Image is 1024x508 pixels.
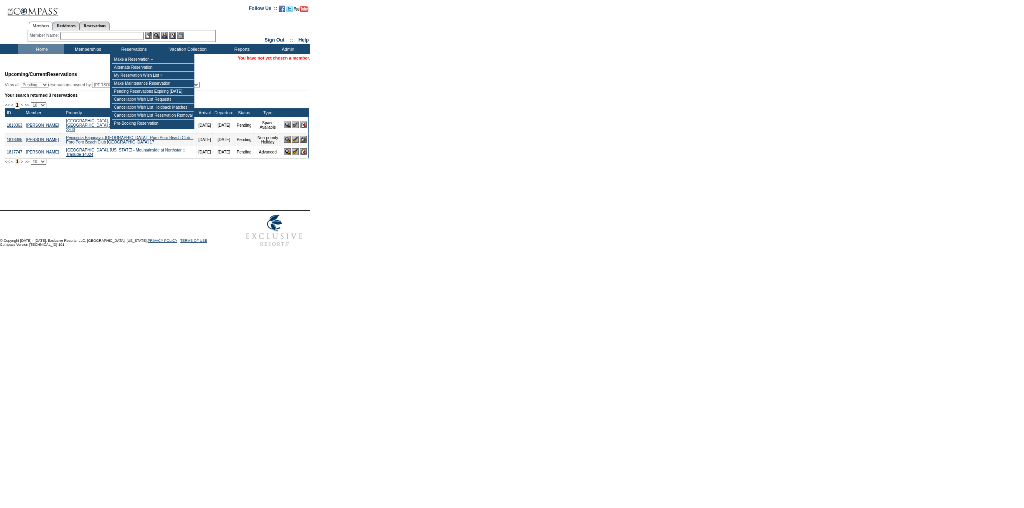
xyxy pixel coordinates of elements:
[253,133,282,146] td: Non-priority Holiday
[64,44,110,54] td: Memberships
[292,122,299,128] img: Confirm Reservation
[5,103,10,108] span: <<
[7,110,11,115] a: ID
[5,93,309,98] div: Your search returned 3 reservations
[286,8,293,13] a: Follow us on Twitter
[112,72,194,80] td: My Reservation Wish List »
[148,239,177,243] a: PRIVACY POLICY
[300,148,307,155] img: Cancel Reservation
[213,146,235,158] td: [DATE]
[253,117,282,133] td: Space Available
[156,44,218,54] td: Vacation Collection
[80,22,110,30] a: Reservations
[235,146,253,158] td: Pending
[161,32,168,39] img: Impersonate
[292,136,299,143] img: Confirm Reservation
[26,137,59,142] a: [PERSON_NAME]
[180,239,208,243] a: TERMS OF USE
[290,37,293,43] span: ::
[7,123,22,127] a: 1818363
[235,117,253,133] td: Pending
[169,32,176,39] img: Reservations
[66,135,193,144] a: Peninsula Papagayo, [GEOGRAPHIC_DATA] - Poro Poro Beach Club :: Poro Poro Beach Club [GEOGRAPHIC_...
[286,6,293,12] img: Follow us on Twitter
[235,133,253,146] td: Pending
[196,117,212,133] td: [DATE]
[279,6,285,12] img: Become our fan on Facebook
[66,148,185,157] a: [GEOGRAPHIC_DATA], [US_STATE] - Mountainside at Northstar :: Trailside 14024
[249,5,277,14] td: Follow Us ::
[29,22,53,30] a: Members
[253,146,282,158] td: Advanced
[177,32,184,39] img: b_calculator.gif
[112,64,194,72] td: Alternate Reservation
[238,56,310,60] span: You have not yet chosen a member.
[26,123,59,127] a: [PERSON_NAME]
[153,32,160,39] img: View
[5,72,47,77] span: Upcoming/Current
[24,159,29,164] span: >>
[112,104,194,112] td: Cancellation Wish List Holdback Matches
[5,82,203,88] div: View all: reservations owned by:
[112,96,194,104] td: Cancellation Wish List Requests
[112,56,194,64] td: Make a Reservation »
[294,8,308,13] a: Subscribe to our YouTube Channel
[66,110,82,115] a: Property
[53,22,80,30] a: Residences
[7,137,22,142] a: 1818385
[112,112,194,120] td: Cancellation Wish List Reservation Removal
[26,150,59,154] a: [PERSON_NAME]
[284,122,291,128] img: View Reservation
[294,6,308,12] img: Subscribe to our YouTube Channel
[11,103,13,108] span: <
[264,37,284,43] a: Sign Out
[279,8,285,13] a: Become our fan on Facebook
[112,80,194,88] td: Make Maintenance Reservation
[11,159,13,164] span: <
[5,159,10,164] span: <<
[112,120,194,127] td: Pre-Booking Reservation
[7,150,22,154] a: 1817747
[30,32,60,39] div: Member Name:
[110,44,156,54] td: Reservations
[213,133,235,146] td: [DATE]
[15,101,20,109] span: 1
[298,37,309,43] a: Help
[24,103,29,108] span: >>
[15,157,20,165] span: 1
[18,44,64,54] td: Home
[5,72,77,77] span: Reservations
[300,122,307,128] img: Cancel Reservation
[26,110,41,115] a: Member
[263,110,272,115] a: Type
[238,110,250,115] a: Status
[196,133,212,146] td: [DATE]
[213,117,235,133] td: [DATE]
[21,103,23,108] span: >
[214,110,233,115] a: Departure
[145,32,152,39] img: b_edit.gif
[292,148,299,155] img: Confirm Reservation
[300,136,307,143] img: Cancel Reservation
[284,136,291,143] img: View Reservation
[199,110,211,115] a: Arrival
[66,119,188,132] a: [GEOGRAPHIC_DATA], [US_STATE] - [PERSON_NAME][GEOGRAPHIC_DATA] :: [PERSON_NAME] [GEOGRAPHIC_DATA]...
[284,148,291,155] img: View Reservation
[218,44,264,54] td: Reports
[21,159,23,164] span: >
[196,146,212,158] td: [DATE]
[112,88,194,96] td: Pending Reservations Expiring [DATE]
[264,44,310,54] td: Admin
[238,211,310,251] img: Exclusive Resorts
